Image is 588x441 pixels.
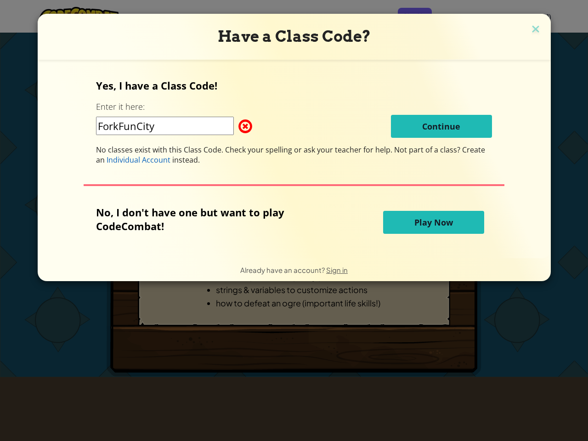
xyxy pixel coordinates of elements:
[326,266,348,274] a: Sign in
[107,155,170,165] span: Individual Account
[414,217,453,228] span: Play Now
[96,101,145,113] label: Enter it here:
[530,23,542,37] img: close icon
[170,155,200,165] span: instead.
[240,266,326,274] span: Already have an account?
[96,145,394,155] span: No classes exist with this Class Code. Check your spelling or ask your teacher for help.
[383,211,484,234] button: Play Now
[96,79,492,92] p: Yes, I have a Class Code!
[96,145,485,165] span: Not part of a class? Create an
[422,121,460,132] span: Continue
[218,27,371,45] span: Have a Class Code?
[96,205,329,233] p: No, I don't have one but want to play CodeCombat!
[391,115,492,138] button: Continue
